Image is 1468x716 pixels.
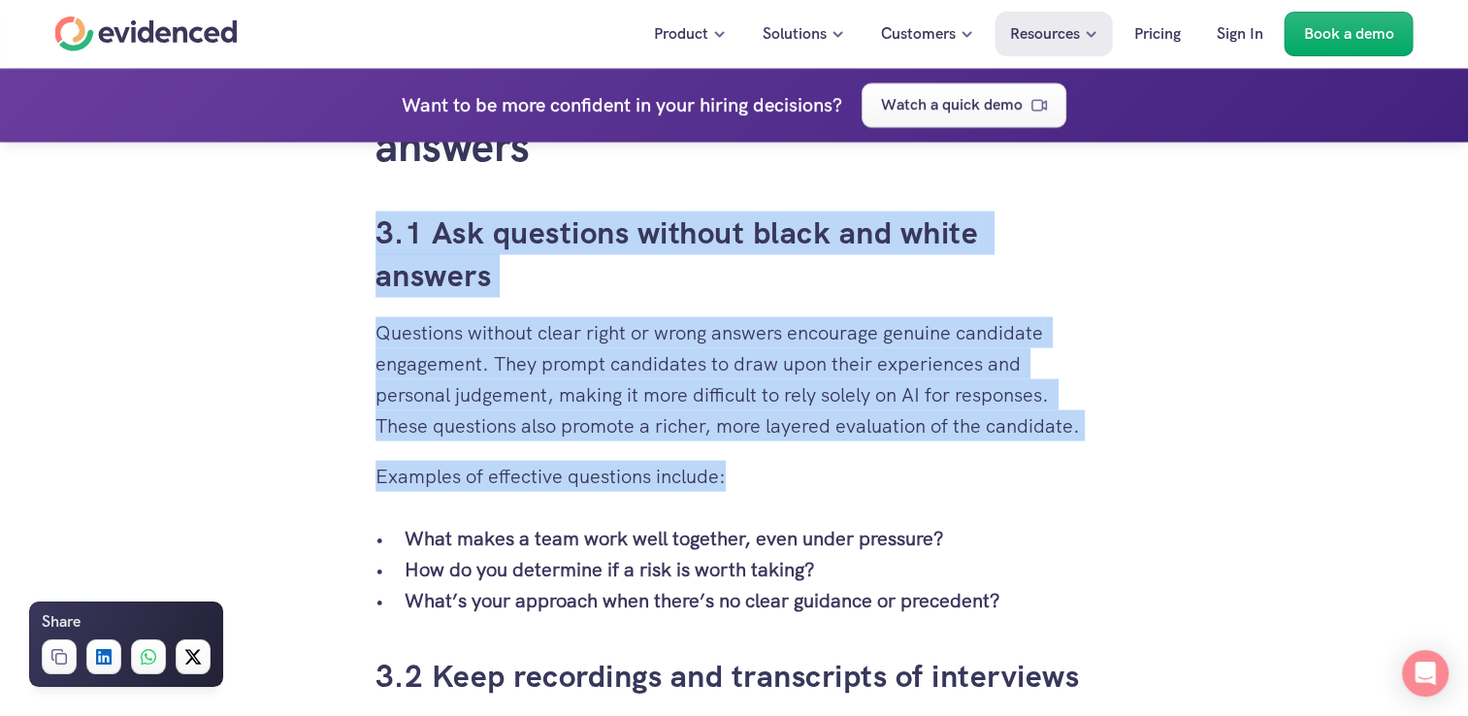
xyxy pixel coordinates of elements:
[1402,650,1449,697] div: Open Intercom Messenger
[881,92,1023,117] p: Watch a quick demo
[1134,21,1181,47] p: Pricing
[42,609,81,635] h6: Share
[375,317,1093,441] p: Questions without clear right or wrong answers encourage genuine candidate engagement. They promp...
[405,526,944,551] strong: What makes a team work well together, even under pressure?
[375,212,987,297] a: 3.1 Ask questions without black and white answers
[405,557,815,582] strong: How do you determine if a risk is worth taking?
[405,588,1000,613] strong: What’s your approach when there’s no clear guidance or precedent?
[1304,21,1394,47] p: Book a demo
[763,21,827,47] p: Solutions
[881,21,956,47] p: Customers
[654,21,708,47] p: Product
[862,82,1066,127] a: Watch a quick demo
[1010,21,1080,47] p: Resources
[1202,12,1278,56] a: Sign In
[55,16,238,51] a: Home
[1120,12,1195,56] a: Pricing
[402,89,842,120] h4: Want to be more confident in your hiring decisions?
[1217,21,1263,47] p: Sign In
[1285,12,1414,56] a: Book a demo
[375,461,1093,492] p: Examples of effective questions include:
[375,656,1080,697] a: 3.2 Keep recordings and transcripts of interviews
